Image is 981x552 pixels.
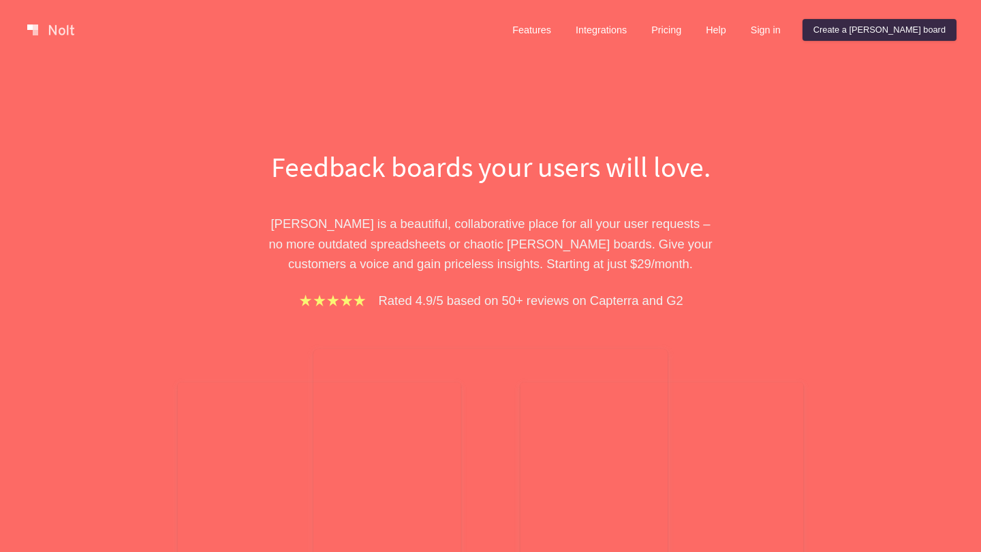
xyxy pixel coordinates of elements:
a: Sign in [740,19,792,41]
a: Create a [PERSON_NAME] board [803,19,956,41]
a: Help [695,19,737,41]
h1: Feedback boards your users will love. [255,147,726,186]
p: [PERSON_NAME] is a beautiful, collaborative place for all your user requests – no more outdated s... [255,214,726,274]
p: Rated 4.9/5 based on 50+ reviews on Capterra and G2 [379,291,683,310]
a: Pricing [640,19,692,41]
a: Integrations [565,19,638,41]
img: stars.b067e34983.png [298,293,367,308]
a: Features [501,19,562,41]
